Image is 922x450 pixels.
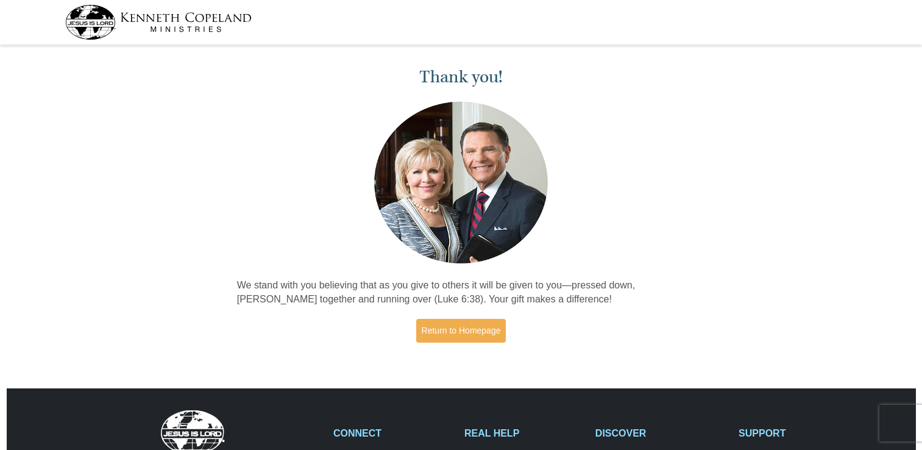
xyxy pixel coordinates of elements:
[237,67,686,87] h1: Thank you!
[739,427,857,439] h2: SUPPORT
[464,427,583,439] h2: REAL HELP
[416,319,506,343] a: Return to Homepage
[371,99,551,266] img: Kenneth and Gloria
[333,427,452,439] h2: CONNECT
[237,279,686,307] p: We stand with you believing that as you give to others it will be given to you—pressed down, [PER...
[595,427,726,439] h2: DISCOVER
[65,5,252,40] img: kcm-header-logo.svg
